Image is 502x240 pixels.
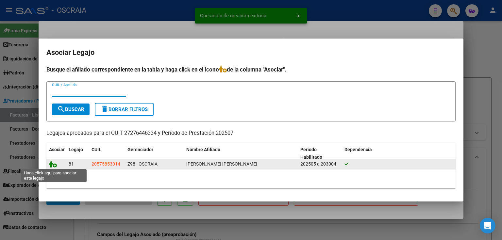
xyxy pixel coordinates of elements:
[186,147,220,152] span: Nombre Afiliado
[92,161,120,167] span: 20575853014
[46,172,456,188] div: 1 registros
[66,143,89,164] datatable-header-cell: Legajo
[46,143,66,164] datatable-header-cell: Asociar
[89,143,125,164] datatable-header-cell: CUIL
[46,65,456,74] h4: Busque el afiliado correspondiente en la tabla y haga click en el ícono de la columna "Asociar".
[186,161,257,167] span: AGUIRREBEÑA NEITHAN OWEN
[69,161,74,167] span: 81
[46,46,456,59] h2: Asociar Legajo
[49,147,65,152] span: Asociar
[300,147,322,160] span: Periodo Habilitado
[101,106,148,112] span: Borrar Filtros
[127,161,158,167] span: Z98 - OSCRAIA
[69,147,83,152] span: Legajo
[52,104,90,115] button: Buscar
[46,129,456,137] p: Legajos aprobados para el CUIT 27276446334 y Período de Prestación 202507
[342,143,456,164] datatable-header-cell: Dependencia
[127,147,153,152] span: Gerenciador
[95,103,154,116] button: Borrar Filtros
[184,143,298,164] datatable-header-cell: Nombre Afiliado
[101,105,109,113] mat-icon: delete
[57,106,84,112] span: Buscar
[480,218,495,233] div: Open Intercom Messenger
[92,147,101,152] span: CUIL
[125,143,184,164] datatable-header-cell: Gerenciador
[298,143,342,164] datatable-header-cell: Periodo Habilitado
[344,147,372,152] span: Dependencia
[57,105,65,113] mat-icon: search
[300,160,339,168] div: 202505 a 203004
